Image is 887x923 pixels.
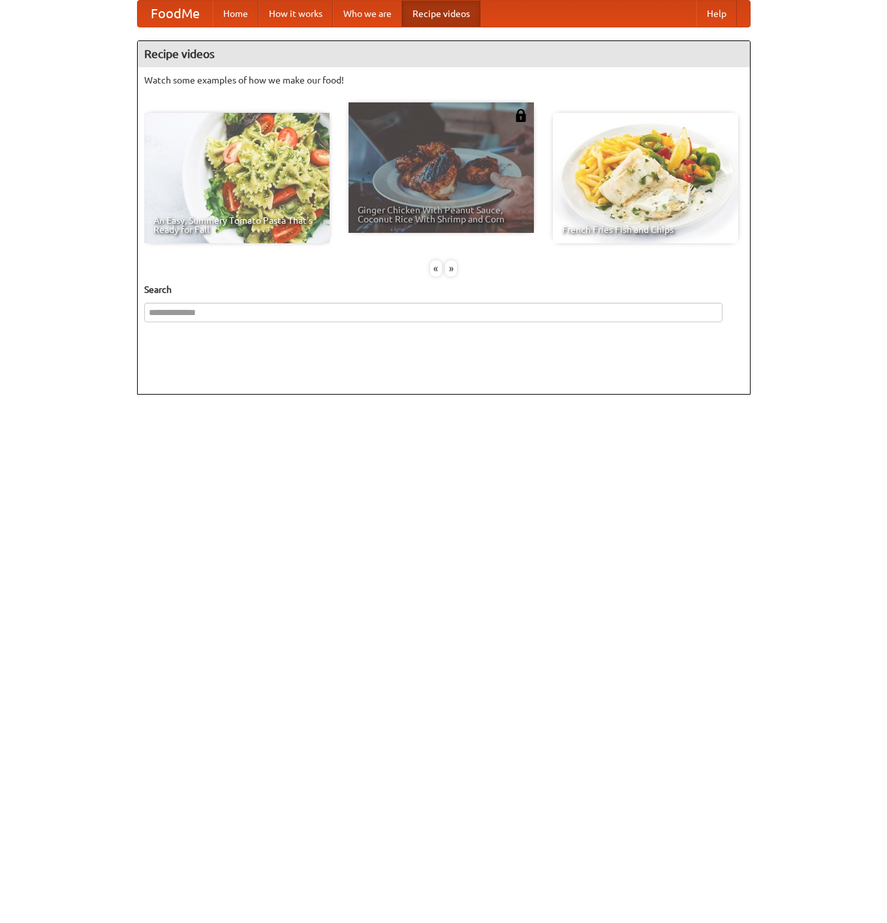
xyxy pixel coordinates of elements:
img: 483408.png [514,109,527,122]
a: An Easy, Summery Tomato Pasta That's Ready for Fall [144,113,330,243]
a: Help [696,1,737,27]
a: Who we are [333,1,402,27]
a: How it works [258,1,333,27]
h5: Search [144,283,743,296]
a: FoodMe [138,1,213,27]
div: » [445,260,457,277]
h4: Recipe videos [138,41,750,67]
p: Watch some examples of how we make our food! [144,74,743,87]
a: Recipe videos [402,1,480,27]
span: An Easy, Summery Tomato Pasta That's Ready for Fall [153,216,320,234]
a: French Fries Fish and Chips [553,113,738,243]
a: Home [213,1,258,27]
span: French Fries Fish and Chips [562,225,729,234]
div: « [430,260,442,277]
